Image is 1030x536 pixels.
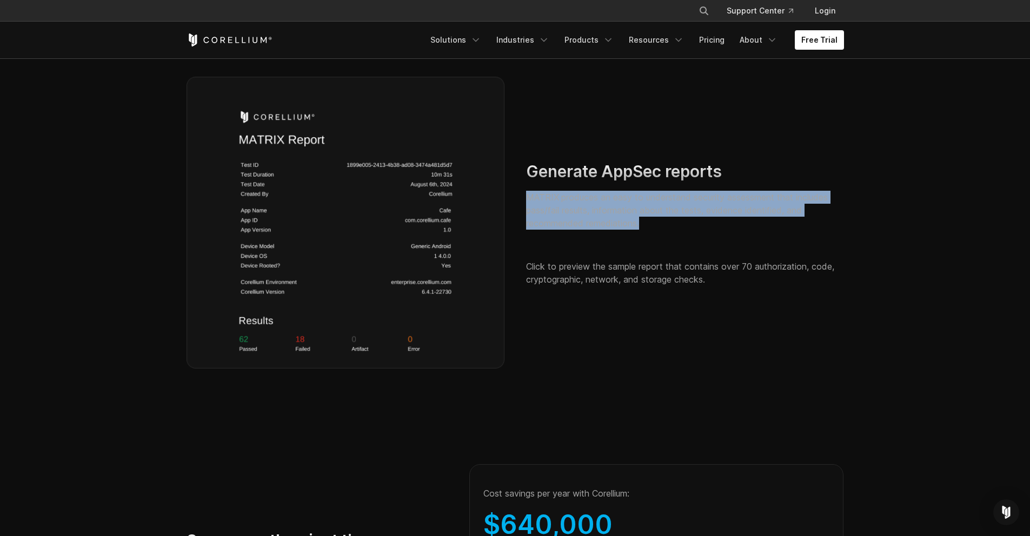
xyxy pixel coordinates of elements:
h2: Generate AppSec reports [526,162,844,182]
a: Login [806,1,844,21]
a: Pricing [693,30,731,50]
img: MATRIX_Report_Preview_2 [187,77,504,368]
p: Cost savings per year with Corellium: [483,487,830,500]
div: Navigation Menu [686,1,844,21]
div: Navigation Menu [424,30,844,50]
a: Products [558,30,620,50]
button: Search [694,1,714,21]
a: Industries [490,30,556,50]
a: Resources [622,30,690,50]
a: Support Center [718,1,802,21]
a: Corellium Home [187,33,273,46]
div: Open Intercom Messenger [993,499,1019,525]
p: MATRIX produces an easy to understand security assessment that includes pass/fail results, inform... [526,191,844,230]
a: About [733,30,784,50]
a: Free Trial [795,30,844,50]
p: Click to preview the sample report that contains over 70 authorization, code, cryptographic, netw... [526,260,844,286]
a: Solutions [424,30,488,50]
